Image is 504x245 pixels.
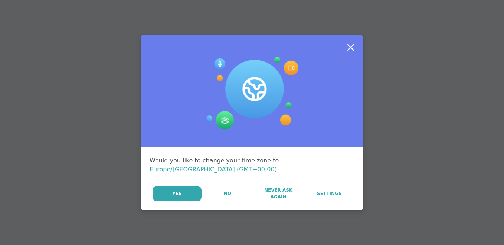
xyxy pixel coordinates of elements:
[150,166,277,173] span: Europe/[GEOGRAPHIC_DATA] (GMT+00:00)
[317,190,342,197] span: Settings
[224,190,231,197] span: No
[253,186,303,201] button: Never Ask Again
[153,186,202,201] button: Yes
[257,187,300,200] span: Never Ask Again
[150,156,354,174] div: Would you like to change your time zone to
[202,186,252,201] button: No
[206,57,298,130] img: Session Experience
[304,186,354,201] a: Settings
[172,190,182,197] span: Yes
